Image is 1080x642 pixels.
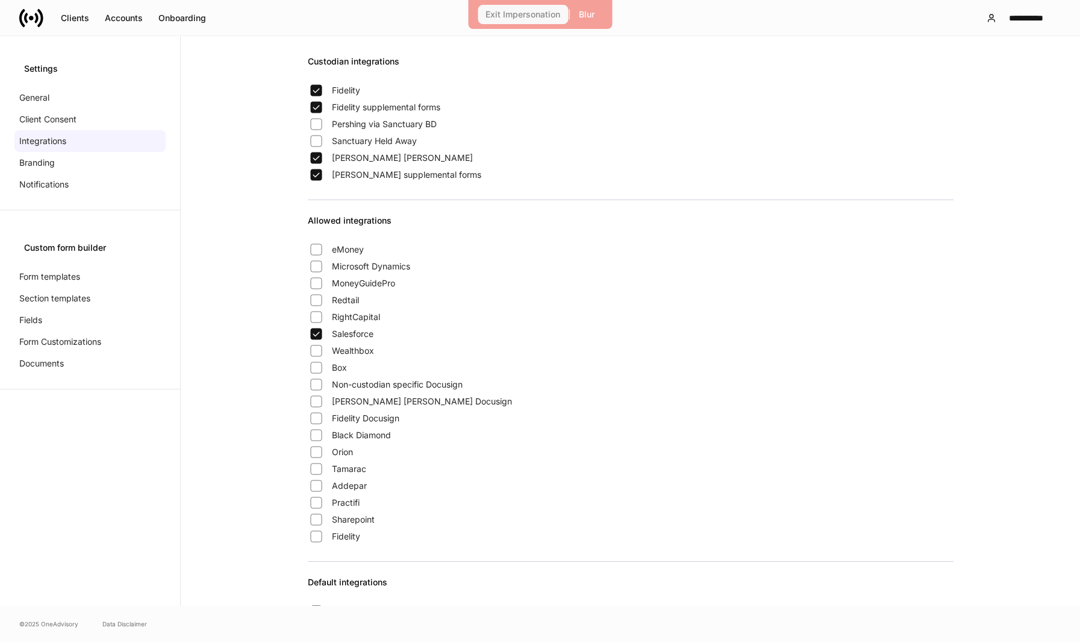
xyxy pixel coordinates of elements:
div: Custodian integrations [308,55,954,82]
div: Clients [61,14,89,22]
a: Branding [14,152,166,174]
span: MoneyGuidePro [332,277,395,289]
a: Integrations [14,130,166,152]
p: Section templates [19,292,90,304]
span: Wealthbox [332,345,374,357]
span: Box [332,362,347,374]
span: Redtail [332,294,359,306]
span: © 2025 OneAdvisory [19,619,78,629]
a: Form Customizations [14,331,166,353]
div: Onboarding [158,14,206,22]
div: Exit Impersonation [485,10,560,19]
div: Custom form builder [24,242,156,254]
span: Tamarac [332,463,366,475]
p: Client Consent [19,113,76,125]
span: Fidelity [332,530,360,543]
span: Practifi [332,497,360,509]
a: General [14,87,166,109]
span: [PERSON_NAME] [PERSON_NAME] Docusign [332,395,512,408]
span: Non-custodian specific Docusign [332,379,463,391]
a: Data Disclaimer [102,619,147,629]
button: Onboarding [151,8,214,28]
span: Microsoft Dynamics [332,260,410,272]
button: Blur [571,5,602,24]
p: Fields [19,314,42,326]
p: General [19,92,49,104]
p: Form templates [19,271,80,283]
span: Pershing via Sanctuary BD [332,118,437,130]
button: Clients [53,8,97,28]
div: Accounts [105,14,143,22]
p: Branding [19,157,55,169]
p: Form Customizations [19,336,101,348]
p: Documents [19,357,64,370]
div: Settings [24,63,156,75]
button: Exit Impersonation [478,5,568,24]
span: Fidelity Docusign [332,412,399,424]
span: Orion [332,446,353,458]
div: Allowed integrations [308,215,954,241]
p: Notifications [19,178,69,190]
span: [PERSON_NAME] [PERSON_NAME] [332,152,473,164]
a: Fields [14,309,166,331]
span: Salesforce [332,605,373,617]
span: Addepar [332,480,367,492]
span: Black Diamond [332,429,391,441]
div: Blur [579,10,595,19]
span: Sharepoint [332,514,375,526]
span: RightCapital [332,311,380,323]
p: Integrations [19,135,66,147]
a: Client Consent [14,109,166,130]
div: Default integrations [308,576,954,603]
a: Section templates [14,288,166,309]
a: Documents [14,353,166,374]
span: Sanctuary Held Away [332,135,417,147]
span: [PERSON_NAME] supplemental forms [332,169,481,181]
button: Accounts [97,8,151,28]
span: Salesforce [332,328,373,340]
a: Form templates [14,266,166,288]
a: Notifications [14,174,166,195]
span: Fidelity supplemental forms [332,101,440,113]
span: Fidelity [332,84,360,96]
span: eMoney [332,244,364,256]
